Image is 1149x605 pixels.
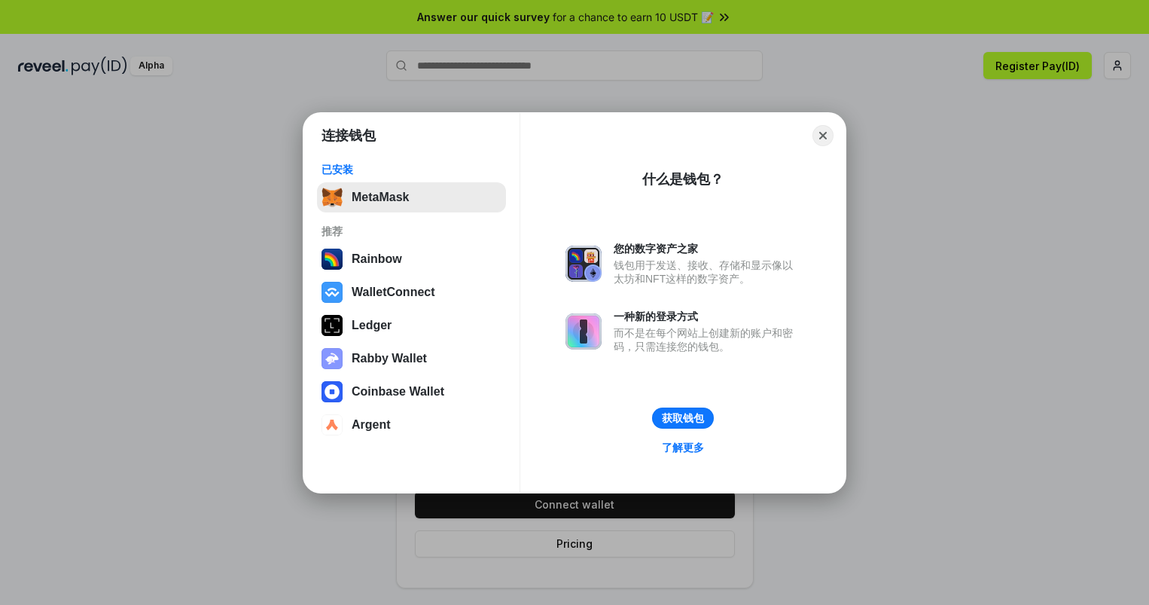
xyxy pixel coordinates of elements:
div: 而不是在每个网站上创建新的账户和密码，只需连接您的钱包。 [614,326,800,353]
button: Rabby Wallet [317,344,506,374]
div: 已安装 [322,163,501,176]
div: WalletConnect [352,286,435,299]
button: Ledger [317,310,506,341]
div: Rabby Wallet [352,352,427,365]
img: svg+xml,%3Csvg%20width%3D%22120%22%20height%3D%22120%22%20viewBox%3D%220%200%20120%20120%22%20fil... [322,249,343,270]
div: 钱包用于发送、接收、存储和显示像以太坊和NFT这样的数字资产。 [614,258,800,286]
button: Argent [317,410,506,440]
div: 获取钱包 [662,411,704,425]
img: svg+xml,%3Csvg%20width%3D%2228%22%20height%3D%2228%22%20viewBox%3D%220%200%2028%2028%22%20fill%3D... [322,381,343,402]
div: 一种新的登录方式 [614,310,800,323]
div: Coinbase Wallet [352,385,444,399]
div: 什么是钱包？ [642,170,724,188]
img: svg+xml,%3Csvg%20xmlns%3D%22http%3A%2F%2Fwww.w3.org%2F2000%2Fsvg%22%20fill%3D%22none%22%20viewBox... [322,348,343,369]
button: WalletConnect [317,277,506,307]
div: 推荐 [322,225,501,238]
div: Ledger [352,319,392,332]
img: svg+xml,%3Csvg%20width%3D%2228%22%20height%3D%2228%22%20viewBox%3D%220%200%2028%2028%22%20fill%3D... [322,282,343,303]
div: MetaMask [352,191,409,204]
h1: 连接钱包 [322,127,376,145]
img: svg+xml,%3Csvg%20fill%3D%22none%22%20height%3D%2233%22%20viewBox%3D%220%200%2035%2033%22%20width%... [322,187,343,208]
img: svg+xml,%3Csvg%20xmlns%3D%22http%3A%2F%2Fwww.w3.org%2F2000%2Fsvg%22%20width%3D%2228%22%20height%3... [322,315,343,336]
a: 了解更多 [653,438,713,457]
div: Rainbow [352,252,402,266]
img: svg+xml,%3Csvg%20xmlns%3D%22http%3A%2F%2Fwww.w3.org%2F2000%2Fsvg%22%20fill%3D%22none%22%20viewBox... [565,313,602,350]
button: MetaMask [317,182,506,212]
button: Close [812,125,834,146]
img: svg+xml,%3Csvg%20xmlns%3D%22http%3A%2F%2Fwww.w3.org%2F2000%2Fsvg%22%20fill%3D%22none%22%20viewBox... [565,246,602,282]
button: 获取钱包 [652,408,714,429]
div: 了解更多 [662,441,704,454]
button: Rainbow [317,244,506,274]
div: 您的数字资产之家 [614,242,800,255]
button: Coinbase Wallet [317,377,506,407]
img: svg+xml,%3Csvg%20width%3D%2228%22%20height%3D%2228%22%20viewBox%3D%220%200%2028%2028%22%20fill%3D... [322,414,343,435]
div: Argent [352,418,391,432]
